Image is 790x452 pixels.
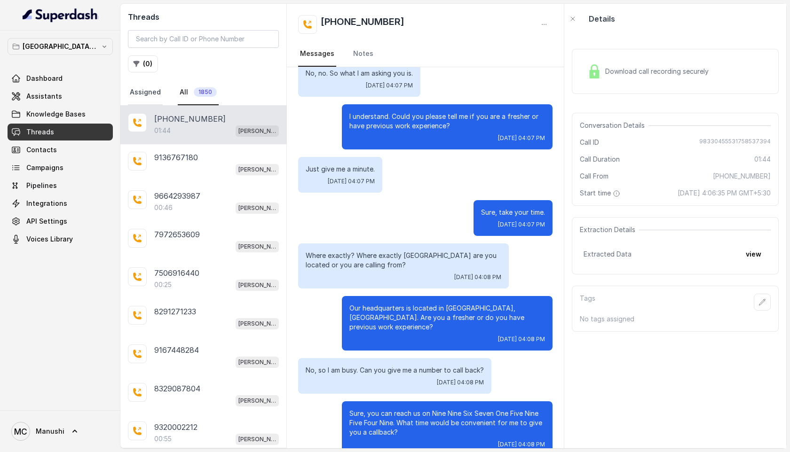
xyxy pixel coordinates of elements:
[238,319,276,328] p: [PERSON_NAME] Mumbai Conviction HR Outbound Assistant
[589,13,615,24] p: Details
[238,358,276,367] p: [PERSON_NAME] Mumbai Conviction HR Outbound Assistant
[8,106,113,123] a: Knowledge Bases
[8,38,113,55] button: [GEOGRAPHIC_DATA] - [GEOGRAPHIC_DATA] - [GEOGRAPHIC_DATA]
[580,294,595,311] p: Tags
[699,138,771,147] span: 98330455531758537394
[498,134,545,142] span: [DATE] 04:07 PM
[36,427,64,436] span: Manushi
[481,208,545,217] p: Sure, take your time.
[321,15,404,34] h2: [PHONE_NUMBER]
[26,234,73,244] span: Voices Library
[580,171,608,181] span: Call From
[26,163,63,172] span: Campaigns
[580,314,771,324] p: No tags assigned
[26,92,62,101] span: Assistants
[351,41,375,67] a: Notes
[498,441,545,448] span: [DATE] 04:08 PM
[154,229,200,240] p: 7972653609
[154,267,199,279] p: 7506916440
[128,55,158,72] button: (0)
[26,109,86,119] span: Knowledge Bases
[8,213,113,230] a: API Settings
[26,199,67,208] span: Integrations
[605,67,712,76] span: Download call recording securely
[154,126,171,135] p: 01:44
[8,88,113,105] a: Assistants
[8,231,113,248] a: Voices Library
[754,155,771,164] span: 01:44
[128,11,279,23] h2: Threads
[580,138,599,147] span: Call ID
[154,203,173,212] p: 00:46
[349,409,545,437] p: Sure, you can reach us on Nine Nine Six Seven One Five Nine Five Four Nine. What time would be co...
[26,74,63,83] span: Dashboard
[8,177,113,194] a: Pipelines
[366,82,413,89] span: [DATE] 04:07 PM
[154,113,226,125] p: [PHONE_NUMBER]
[154,434,172,444] p: 00:55
[454,273,501,281] span: [DATE] 04:08 PM
[306,69,413,78] p: No, no. So what I am asking you is.
[580,188,622,198] span: Start time
[713,171,771,181] span: [PHONE_NUMBER]
[584,249,632,259] span: Extracted Data
[26,127,54,137] span: Threads
[154,190,200,202] p: 9664293987
[498,335,545,343] span: [DATE] 04:08 PM
[238,435,276,444] p: [PERSON_NAME] Mumbai Conviction HR Outbound Assistant
[128,80,163,105] a: Assigned
[154,280,172,289] p: 00:25
[678,188,771,198] span: [DATE] 4:06:35 PM GMT+5:30
[238,242,276,251] p: [PERSON_NAME] Mumbai Conviction HR Outbound Assistant
[8,418,113,444] a: Manushi
[580,121,648,130] span: Conversation Details
[194,87,217,97] span: 1850
[238,203,276,213] p: [PERSON_NAME] Mumbai Conviction HR Outbound Assistant
[328,178,375,185] span: [DATE] 04:07 PM
[26,217,67,226] span: API Settings
[238,281,276,290] p: [PERSON_NAME] Mumbai Conviction HR Outbound Assistant
[306,164,375,174] p: Just give me a minute.
[306,251,501,270] p: Where exactly? Where exactly [GEOGRAPHIC_DATA] are you located or you are calling from?
[349,304,545,332] p: Our headquarters is located in [GEOGRAPHIC_DATA], [GEOGRAPHIC_DATA]. Are you a fresher or do you ...
[23,41,98,52] p: [GEOGRAPHIC_DATA] - [GEOGRAPHIC_DATA] - [GEOGRAPHIC_DATA]
[154,152,198,163] p: 9136767180
[306,366,484,375] p: No, so I am busy. Can you give me a number to call back?
[238,396,276,405] p: [PERSON_NAME] Mumbai Conviction HR Outbound Assistant
[8,141,113,158] a: Contacts
[154,344,199,356] p: 9167448284
[349,112,545,131] p: I understand. Could you please tell me if you are a fresher or have previous work experience?
[740,246,767,263] button: view
[128,30,279,48] input: Search by Call ID or Phone Number
[14,427,27,436] text: MC
[580,155,620,164] span: Call Duration
[23,8,98,23] img: light.svg
[8,124,113,140] a: Threads
[238,165,276,174] p: [PERSON_NAME] Mumbai Conviction HR Outbound Assistant
[26,145,57,155] span: Contacts
[154,306,196,317] p: 8291271233
[498,221,545,228] span: [DATE] 04:07 PM
[8,195,113,212] a: Integrations
[128,80,279,105] nav: Tabs
[154,383,200,394] p: 8329087804
[238,126,276,136] p: [PERSON_NAME] Mumbai Conviction HR Outbound Assistant
[8,159,113,176] a: Campaigns
[178,80,219,105] a: All1850
[298,41,553,67] nav: Tabs
[298,41,336,67] a: Messages
[154,421,197,433] p: 9320002212
[587,64,601,78] img: Lock Icon
[26,181,57,190] span: Pipelines
[8,70,113,87] a: Dashboard
[437,379,484,386] span: [DATE] 04:08 PM
[580,225,639,234] span: Extraction Details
